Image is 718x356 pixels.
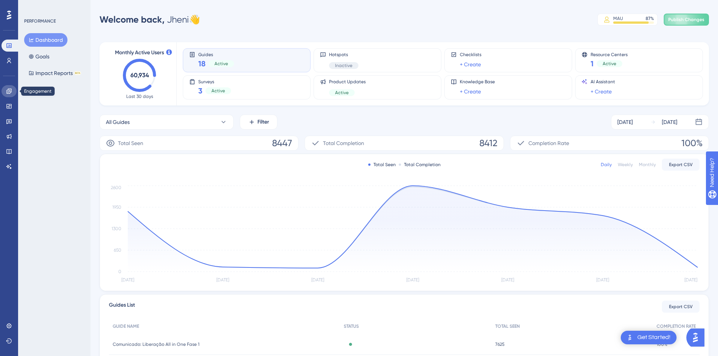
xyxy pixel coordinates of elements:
[198,79,231,84] span: Surveys
[591,87,612,96] a: + Create
[18,2,47,11] span: Need Help?
[618,162,633,168] div: Weekly
[126,93,153,99] span: Last 30 days
[686,326,709,349] iframe: UserGuiding AI Assistant Launcher
[646,15,654,21] div: 87 %
[637,333,671,342] div: Get Started!
[100,14,165,25] span: Welcome back,
[24,66,86,80] button: Impact ReportsBETA
[684,277,697,283] tspan: [DATE]
[479,137,498,149] span: 8412
[368,162,396,168] div: Total Seen
[591,52,628,57] span: Resource Centers
[198,52,234,57] span: Guides
[621,331,677,344] div: Open Get Started! checklist
[601,162,612,168] div: Daily
[668,17,704,23] span: Publish Changes
[662,159,700,171] button: Export CSV
[111,185,121,190] tspan: 2600
[344,323,359,329] span: STATUS
[112,226,121,231] tspan: 1300
[495,323,520,329] span: TOTAL SEEN
[113,341,199,347] span: Comunicado: Liberação All in One Fase 1
[24,50,54,63] button: Goals
[100,14,200,26] div: Jheni 👋
[118,269,121,274] tspan: 0
[591,58,594,69] span: 1
[329,52,358,58] span: Hotspots
[24,18,56,24] div: PERFORMANCE
[240,115,277,130] button: Filter
[214,61,228,67] span: Active
[198,86,202,96] span: 3
[311,277,324,283] tspan: [DATE]
[662,118,677,127] div: [DATE]
[460,79,495,85] span: Knowledge Base
[528,139,569,148] span: Completion Rate
[669,304,693,310] span: Export CSV
[460,52,481,58] span: Checklists
[130,72,149,79] text: 60,934
[115,48,164,57] span: Monthly Active Users
[591,79,615,85] span: AI Assistant
[112,205,121,210] tspan: 1950
[114,248,121,253] tspan: 650
[613,15,623,21] div: MAU
[211,88,225,94] span: Active
[501,277,514,283] tspan: [DATE]
[669,162,693,168] span: Export CSV
[109,301,135,313] span: Guides List
[118,139,143,148] span: Total Seen
[121,277,134,283] tspan: [DATE]
[329,79,366,85] span: Product Updates
[657,323,696,329] span: COMPLETION RATE
[617,118,633,127] div: [DATE]
[603,61,616,67] span: Active
[625,333,634,342] img: launcher-image-alternative-text
[662,301,700,313] button: Export CSV
[406,277,419,283] tspan: [DATE]
[460,60,481,69] a: + Create
[216,277,229,283] tspan: [DATE]
[257,118,269,127] span: Filter
[664,14,709,26] button: Publish Changes
[335,90,349,96] span: Active
[74,71,81,75] div: BETA
[198,58,205,69] span: 18
[100,115,234,130] button: All Guides
[460,87,481,96] a: + Create
[596,277,609,283] tspan: [DATE]
[399,162,441,168] div: Total Completion
[639,162,656,168] div: Monthly
[272,137,292,149] span: 8447
[323,139,364,148] span: Total Completion
[335,63,352,69] span: Inactive
[495,341,505,347] span: 7625
[24,33,67,47] button: Dashboard
[113,323,139,329] span: GUIDE NAME
[681,137,703,149] span: 100%
[106,118,130,127] span: All Guides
